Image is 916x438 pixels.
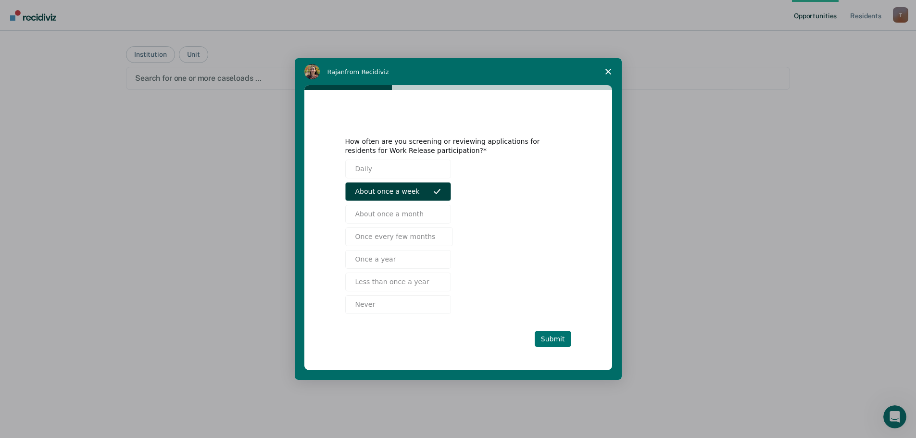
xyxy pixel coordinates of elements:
[345,160,451,178] button: Daily
[355,254,396,264] span: Once a year
[355,209,424,219] span: About once a month
[345,68,389,75] span: from Recidiviz
[345,137,557,154] div: How often are you screening or reviewing applications for residents for Work Release participation?
[327,68,345,75] span: Rajan
[535,331,571,347] button: Submit
[345,295,451,314] button: Never
[355,277,429,287] span: Less than once a year
[345,273,451,291] button: Less than once a year
[355,164,372,174] span: Daily
[345,182,451,201] button: About once a week
[345,205,451,224] button: About once a month
[345,227,453,246] button: Once every few months
[304,64,320,79] img: Profile image for Rajan
[355,300,376,310] span: Never
[595,58,622,85] span: Close survey
[345,250,451,269] button: Once a year
[355,232,436,242] span: Once every few months
[355,187,420,197] span: About once a week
